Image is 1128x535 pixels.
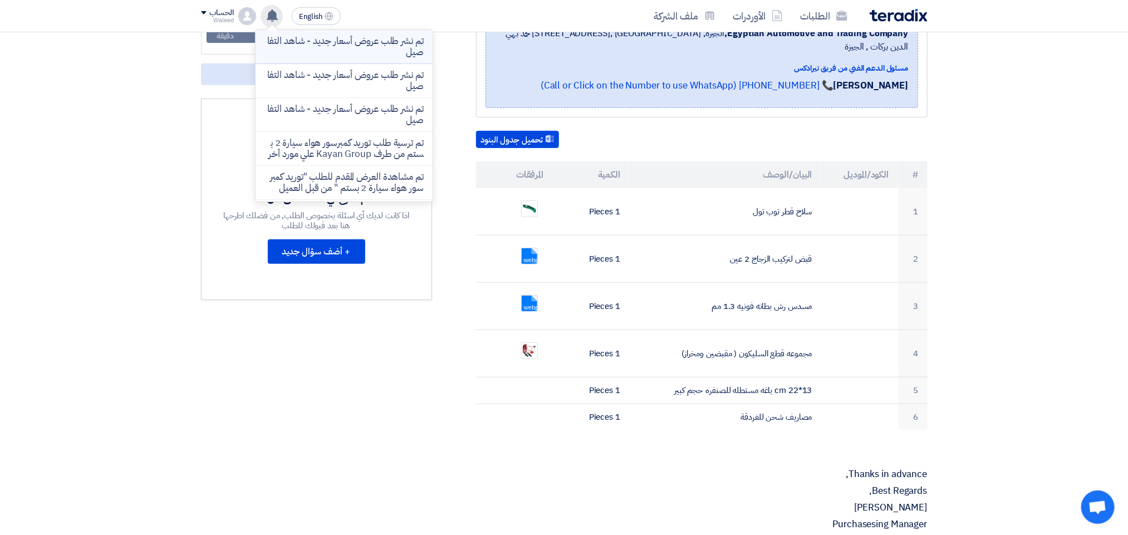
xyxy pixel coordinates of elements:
[268,239,365,264] button: + أضف سؤال جديد
[476,485,928,497] p: Best Regards,
[724,3,792,29] a: الأوردرات
[629,161,821,188] th: البيان/الوصف
[552,404,629,430] td: 1 Pieces
[292,7,341,25] button: English
[629,188,821,235] td: سلاح قطر توب تول
[217,30,234,42] div: دقيقة
[264,104,424,126] p: تم نشر طلب عروض أسعار جديد - شاهد التفاصيل
[476,161,553,188] th: المرفقات
[476,502,928,513] p: [PERSON_NAME]
[629,377,821,404] td: cm 22*13 باغه مستطله للصنفره حجم كبير
[821,161,898,188] th: الكود/الموديل
[476,519,928,530] p: Purchasesing Manager
[495,27,909,53] span: الجيزة, [GEOGRAPHIC_DATA] ,[STREET_ADDRESS] محمد بهي الدين بركات , الجيزة
[645,3,724,29] a: ملف الشركة
[792,3,856,29] a: الطلبات
[222,210,411,230] div: اذا كانت لديك أي اسئلة بخصوص الطلب, من فضلك اطرحها هنا بعد قبولك للطلب
[724,27,908,40] b: Egyptian Automotive and Trading Company,
[552,235,629,283] td: 1 Pieces
[522,343,537,359] img: esElJzjLUFQL_1756277472707.jpg
[238,7,256,25] img: profile_test.png
[222,192,411,205] div: لم تطرح أي أسئلة حتى الآن
[522,201,537,217] img: __1756277454911.jpg
[476,131,559,149] button: تحميل جدول البنود
[264,70,424,92] p: تم نشر طلب عروض أسعار جديد - شاهد التفاصيل
[541,78,833,92] a: 📞 [PHONE_NUMBER] (Call or Click on the Number to use WhatsApp)
[898,188,928,235] td: 1
[898,404,928,430] td: 6
[552,283,629,330] td: 1 Pieces
[1081,490,1115,524] a: Open chat
[264,171,424,194] p: تم مشاهدة العرض المقدم للطلب "توريد كمبرسور هواء سيارة 2 بستم " من قبل العميل
[552,188,629,235] td: 1 Pieces
[264,36,424,58] p: تم نشر طلب عروض أسعار جديد - شاهد التفاصيل
[201,17,234,23] div: Waleed
[870,9,928,22] img: Teradix logo
[629,330,821,377] td: مجموعه قطع السليكون ( مقبضين ومخراز)
[476,469,928,480] p: Thanks in advance,
[898,330,928,377] td: 4
[552,377,629,404] td: 1 Pieces
[898,161,928,188] th: #
[629,404,821,430] td: مصاريف شحن للغردقة
[898,377,928,404] td: 5
[522,296,611,362] a: __1756277465384.webp
[898,283,928,330] td: 3
[629,283,821,330] td: مسدس رش بطانه فونيه 1.3 مم
[495,62,909,74] div: مسئول الدعم الفني من فريق تيرادكس
[210,8,234,18] div: الحساب
[833,78,909,92] strong: [PERSON_NAME]
[552,330,629,377] td: 1 Pieces
[299,13,322,21] span: English
[629,235,821,283] td: قبض لتركيب الزجاج 2 عين
[522,248,611,315] a: __1756277459580.webp
[264,138,424,160] p: تم ترسية طلب توريد كمبرسور هواء سيارة 2 بستم من طرف Kayan Group علي مورد أخر
[552,161,629,188] th: الكمية
[898,235,928,283] td: 2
